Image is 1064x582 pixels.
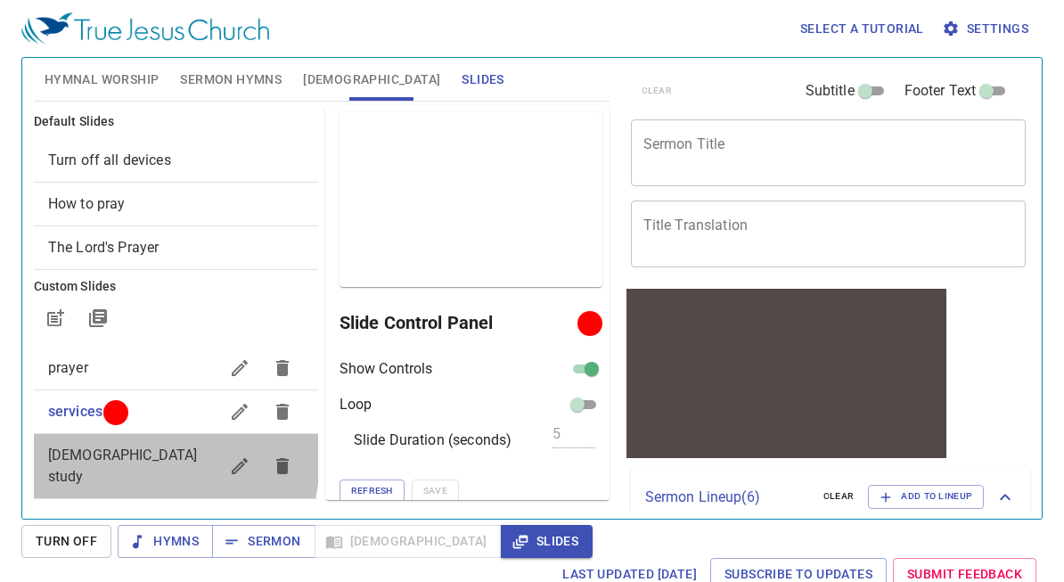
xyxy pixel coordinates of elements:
span: Subtitle [806,80,855,102]
p: Slide Duration (seconds) [354,430,512,451]
div: Sermon Lineup(6)clearAdd to Lineup [631,467,1031,526]
span: Refresh [351,483,393,499]
h6: Custom Slides [34,277,318,297]
span: Settings [945,18,1028,40]
span: [object Object] [48,239,160,256]
button: Refresh [340,480,405,503]
button: Turn Off [21,525,111,558]
button: Hymns [118,525,213,558]
span: bible study [48,447,198,485]
h6: Slide Control Panel [340,308,584,337]
div: How to pray [34,183,318,225]
div: [DEMOGRAPHIC_DATA] study [34,434,318,498]
div: Turn off all devices [34,139,318,182]
span: [DEMOGRAPHIC_DATA] [303,69,440,91]
button: Select a tutorial [793,12,931,45]
span: Slides [462,69,503,91]
iframe: from-child [624,286,949,461]
p: Loop [340,394,372,415]
div: services [34,390,318,433]
button: clear [813,486,865,507]
span: Select a tutorial [800,18,924,40]
span: Sermon [226,530,300,553]
span: [object Object] [48,152,171,168]
span: services [48,403,102,420]
span: Hymns [132,530,199,553]
div: prayer [34,347,318,389]
button: Add to Lineup [868,485,984,508]
span: prayer [48,359,88,376]
span: Add to Lineup [880,488,972,504]
button: Slides [501,525,593,558]
span: clear [823,488,855,504]
img: True Jesus Church [21,12,269,45]
span: [object Object] [48,195,126,212]
h6: Default Slides [34,112,318,132]
span: Slides [515,530,578,553]
span: Hymnal Worship [45,69,160,91]
span: Turn Off [36,530,97,553]
button: Settings [938,12,1035,45]
div: The Lord's Prayer [34,226,318,269]
span: Footer Text [904,80,977,102]
p: Show Controls [340,358,433,380]
button: Sermon [212,525,315,558]
p: Sermon Lineup ( 6 ) [645,487,809,508]
span: Sermon Hymns [180,69,282,91]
